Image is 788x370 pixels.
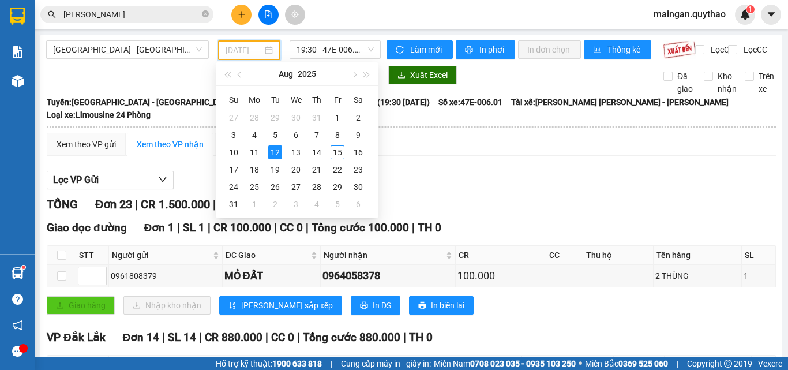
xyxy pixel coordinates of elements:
[244,161,265,178] td: 2025-08-18
[327,91,348,109] th: Fr
[10,8,25,25] img: logo-vxr
[348,178,369,196] td: 2025-08-30
[272,359,322,368] strong: 1900 633 818
[264,10,272,18] span: file-add
[324,249,444,261] span: Người nhận
[183,221,205,234] span: SL 1
[12,294,23,305] span: question-circle
[286,196,306,213] td: 2025-09-03
[546,246,583,265] th: CC
[348,126,369,144] td: 2025-08-09
[289,197,303,211] div: 3
[265,331,268,344] span: |
[286,161,306,178] td: 2025-08-20
[57,138,116,151] div: Xem theo VP gửi
[351,296,400,315] button: printerIn DS
[227,145,241,159] div: 10
[289,128,303,142] div: 6
[99,38,179,54] div: 0796797048
[279,62,293,85] button: Aug
[227,197,241,211] div: 31
[268,111,282,125] div: 29
[268,145,282,159] div: 12
[607,43,642,56] span: Thống kê
[247,128,261,142] div: 4
[388,66,457,84] button: downloadXuất Excel
[199,331,202,344] span: |
[12,46,24,58] img: solution-icon
[226,249,309,261] span: ĐC Giao
[331,197,344,211] div: 5
[465,46,475,55] span: printer
[205,331,262,344] span: CR 880.000
[226,44,262,57] input: 12/08/2025
[322,268,453,284] div: 0964058378
[10,10,91,38] div: Bến xe Miền Đông
[219,296,342,315] button: sort-ascending[PERSON_NAME] sắp xếp
[223,196,244,213] td: 2025-08-31
[271,331,294,344] span: CC 0
[331,128,344,142] div: 8
[99,11,126,23] span: Nhận:
[168,331,196,344] span: SL 14
[746,5,755,13] sup: 1
[12,320,23,331] span: notification
[268,163,282,177] div: 19
[289,111,303,125] div: 30
[47,197,78,211] span: TỔNG
[244,126,265,144] td: 2025-08-04
[137,138,204,151] div: Xem theo VP nhận
[298,62,316,85] button: 2025
[310,180,324,194] div: 28
[111,270,220,282] div: 0961808379
[348,161,369,178] td: 2025-08-23
[244,144,265,161] td: 2025-08-11
[331,145,344,159] div: 15
[331,163,344,177] div: 22
[227,163,241,177] div: 17
[409,331,433,344] span: TH 0
[265,126,286,144] td: 2025-08-05
[479,43,506,56] span: In phơi
[12,267,24,279] img: warehouse-icon
[268,180,282,194] div: 26
[280,221,303,234] span: CC 0
[583,246,654,265] th: Thu hộ
[286,144,306,161] td: 2025-08-13
[265,109,286,126] td: 2025-07-29
[297,331,300,344] span: |
[346,96,430,109] span: Chuyến: (19:30 [DATE])
[303,331,400,344] span: Tổng cước 880.000
[713,70,741,95] span: Kho nhận
[654,246,742,265] th: Tên hàng
[274,221,277,234] span: |
[306,196,327,213] td: 2025-09-04
[286,126,306,144] td: 2025-08-06
[258,5,279,25] button: file-add
[584,40,651,59] button: bar-chartThống kê
[63,8,200,21] input: Tìm tên, số ĐT hoặc mã đơn
[748,5,752,13] span: 1
[268,197,282,211] div: 2
[434,357,576,370] span: Miền Nam
[310,111,324,125] div: 31
[351,163,365,177] div: 23
[291,10,299,18] span: aim
[341,357,431,370] span: Cung cấp máy in - giấy in:
[351,128,365,142] div: 9
[306,126,327,144] td: 2025-08-07
[213,221,271,234] span: CR 100.000
[227,180,241,194] div: 24
[579,361,582,366] span: ⚪️
[268,128,282,142] div: 5
[22,266,25,269] sup: 1
[47,331,106,344] span: VP Đắk Lắk
[387,40,453,59] button: syncLàm mới
[306,109,327,126] td: 2025-07-31
[663,40,696,59] img: 9k=
[327,178,348,196] td: 2025-08-29
[162,331,165,344] span: |
[331,111,344,125] div: 1
[306,91,327,109] th: Th
[739,43,769,56] span: Lọc CC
